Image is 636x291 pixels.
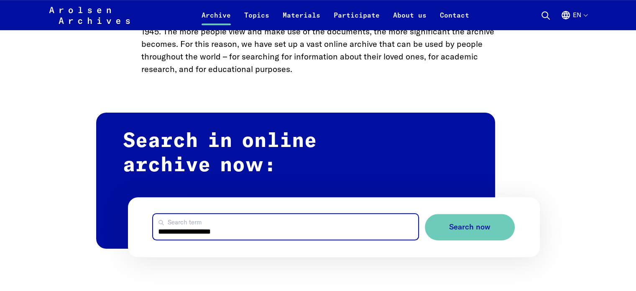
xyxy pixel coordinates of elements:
[425,214,515,240] button: Search now
[327,10,386,30] a: Participate
[561,10,587,30] button: English, language selection
[238,10,276,30] a: Topics
[195,5,476,25] nav: Primary
[195,10,238,30] a: Archive
[96,113,495,249] h2: Search in online archive now:
[276,10,327,30] a: Materials
[386,10,433,30] a: About us
[433,10,476,30] a: Contact
[449,223,490,232] span: Search now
